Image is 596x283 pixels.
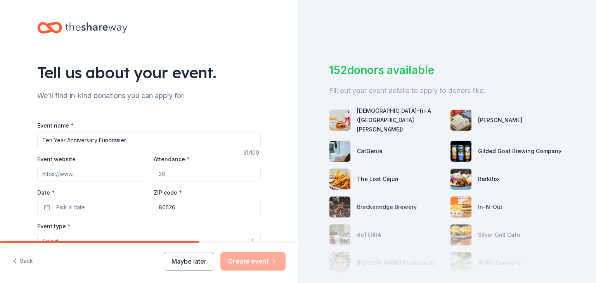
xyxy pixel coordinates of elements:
img: photo for Gilded Goat Brewing Company [450,141,471,162]
div: 31 /100 [243,148,261,157]
div: [PERSON_NAME] [478,116,522,125]
input: 12345 (U.S. only) [154,200,261,215]
label: Event name [37,122,74,129]
div: BarkBox [478,174,500,184]
img: photo for BarkBox [450,169,471,190]
div: Tell us about your event. [37,62,261,83]
input: https://www... [37,166,144,181]
div: Fill out your event details to apply to donors like: [329,85,565,97]
span: Select [42,236,59,246]
img: photo for Chick-fil-A (Fort Collins) [329,110,350,131]
input: Spring Fundraiser [37,133,261,148]
label: Event website [37,155,76,163]
div: 152 donors available [329,62,565,78]
button: Pick a date [37,200,144,215]
div: Gilded Goat Brewing Company [478,147,561,156]
label: ZIP code [154,189,182,197]
div: [DEMOGRAPHIC_DATA]-fil-A ([GEOGRAPHIC_DATA][PERSON_NAME]) [357,106,444,134]
img: photo for The Lost Cajun [329,169,350,190]
label: Event type [37,223,71,230]
img: photo for CatGenie [329,141,350,162]
button: Back [12,253,33,269]
button: Maybe later [164,252,214,271]
img: photo for Murdoch's [450,110,471,131]
label: Date [37,189,144,197]
label: Attendance [154,155,190,163]
div: The Lost Cajun [357,174,398,184]
span: Pick a date [56,203,85,212]
div: CatGenie [357,147,383,156]
div: We'll find in-kind donations you can apply for. [37,90,261,102]
button: Select [37,233,261,249]
input: 20 [154,166,261,181]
